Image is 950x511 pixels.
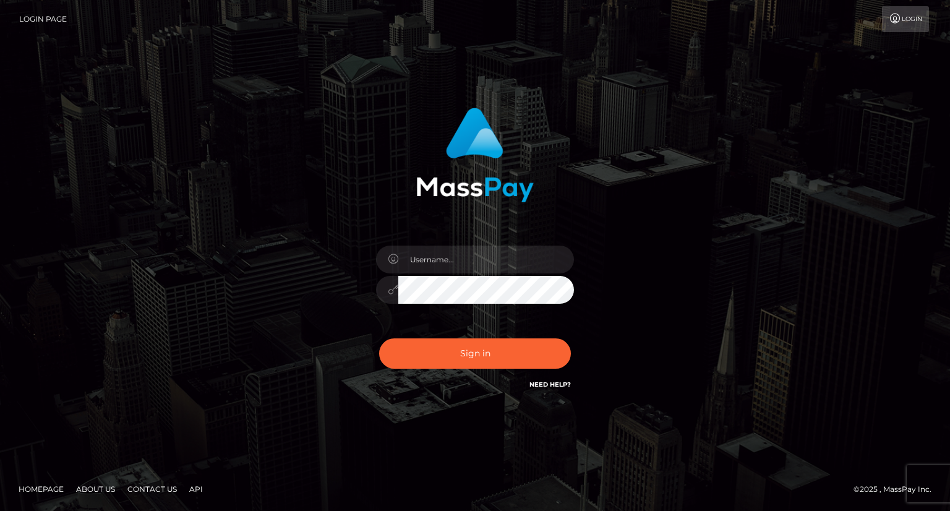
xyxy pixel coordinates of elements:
a: Homepage [14,479,69,499]
a: Login Page [19,6,67,32]
img: MassPay Login [416,108,534,202]
div: © 2025 , MassPay Inc. [854,483,941,496]
a: API [184,479,208,499]
a: Login [882,6,929,32]
button: Sign in [379,338,571,369]
input: Username... [398,246,574,273]
a: Need Help? [529,380,571,389]
a: Contact Us [122,479,182,499]
a: About Us [71,479,120,499]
